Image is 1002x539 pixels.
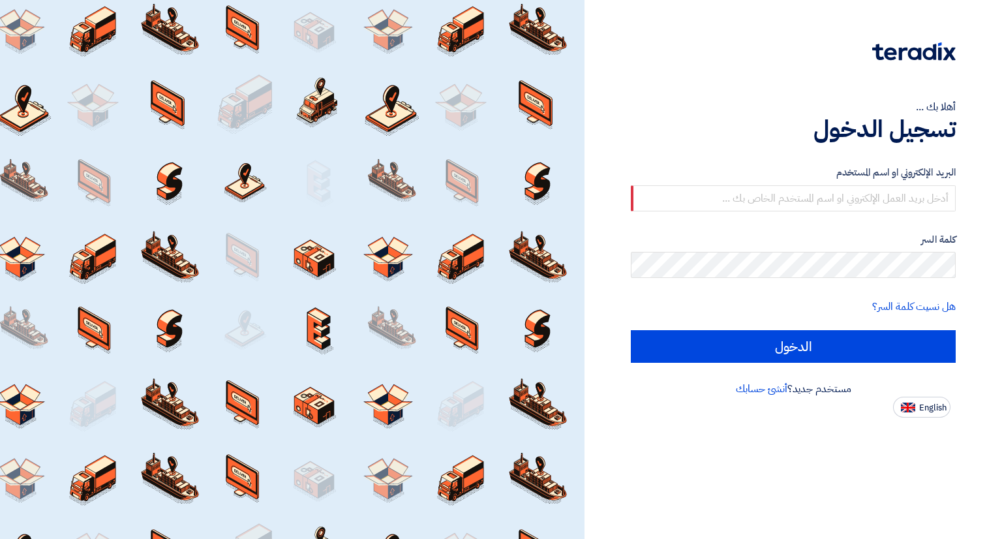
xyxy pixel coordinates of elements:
[901,403,915,412] img: en-US.png
[872,299,956,315] a: هل نسيت كلمة السر؟
[893,397,950,418] button: English
[872,42,956,61] img: Teradix logo
[631,185,956,211] input: أدخل بريد العمل الإلكتروني او اسم المستخدم الخاص بك ...
[919,403,947,412] span: English
[631,115,956,144] h1: تسجيل الدخول
[631,99,956,115] div: أهلا بك ...
[631,165,956,180] label: البريد الإلكتروني او اسم المستخدم
[736,381,787,397] a: أنشئ حسابك
[631,232,956,247] label: كلمة السر
[631,381,956,397] div: مستخدم جديد؟
[631,330,956,363] input: الدخول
